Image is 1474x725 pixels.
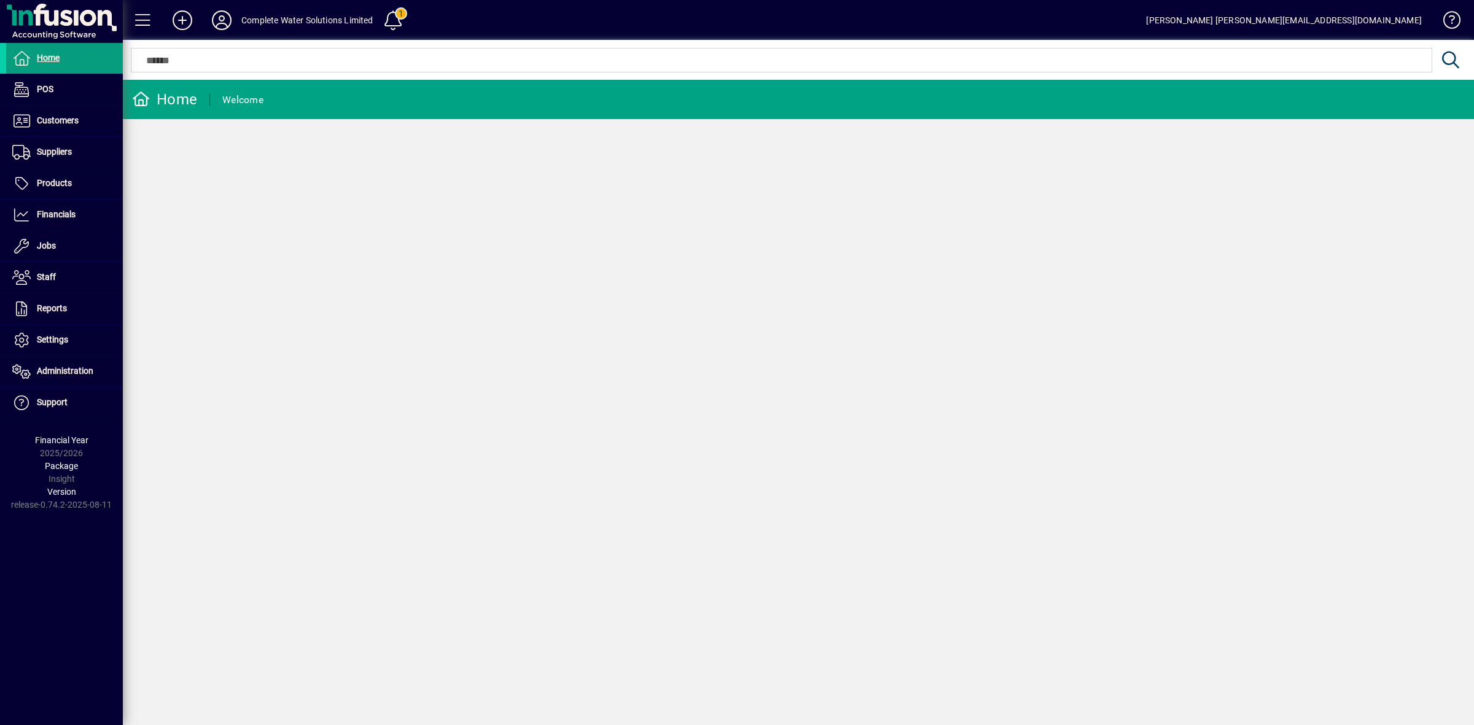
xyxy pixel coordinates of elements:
[6,231,123,262] a: Jobs
[6,168,123,199] a: Products
[37,115,79,125] span: Customers
[37,397,68,407] span: Support
[6,262,123,293] a: Staff
[6,387,123,418] a: Support
[37,303,67,313] span: Reports
[37,209,76,219] span: Financials
[37,335,68,344] span: Settings
[202,9,241,31] button: Profile
[6,325,123,355] a: Settings
[1146,10,1422,30] div: [PERSON_NAME] [PERSON_NAME][EMAIL_ADDRESS][DOMAIN_NAME]
[6,74,123,105] a: POS
[37,178,72,188] span: Products
[163,9,202,31] button: Add
[241,10,373,30] div: Complete Water Solutions Limited
[37,53,60,63] span: Home
[6,293,123,324] a: Reports
[37,272,56,282] span: Staff
[6,106,123,136] a: Customers
[6,356,123,387] a: Administration
[1434,2,1459,42] a: Knowledge Base
[35,435,88,445] span: Financial Year
[45,461,78,471] span: Package
[37,241,56,250] span: Jobs
[37,84,53,94] span: POS
[37,366,93,376] span: Administration
[6,200,123,230] a: Financials
[132,90,197,109] div: Home
[37,147,72,157] span: Suppliers
[6,137,123,168] a: Suppliers
[222,90,263,110] div: Welcome
[47,487,76,497] span: Version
